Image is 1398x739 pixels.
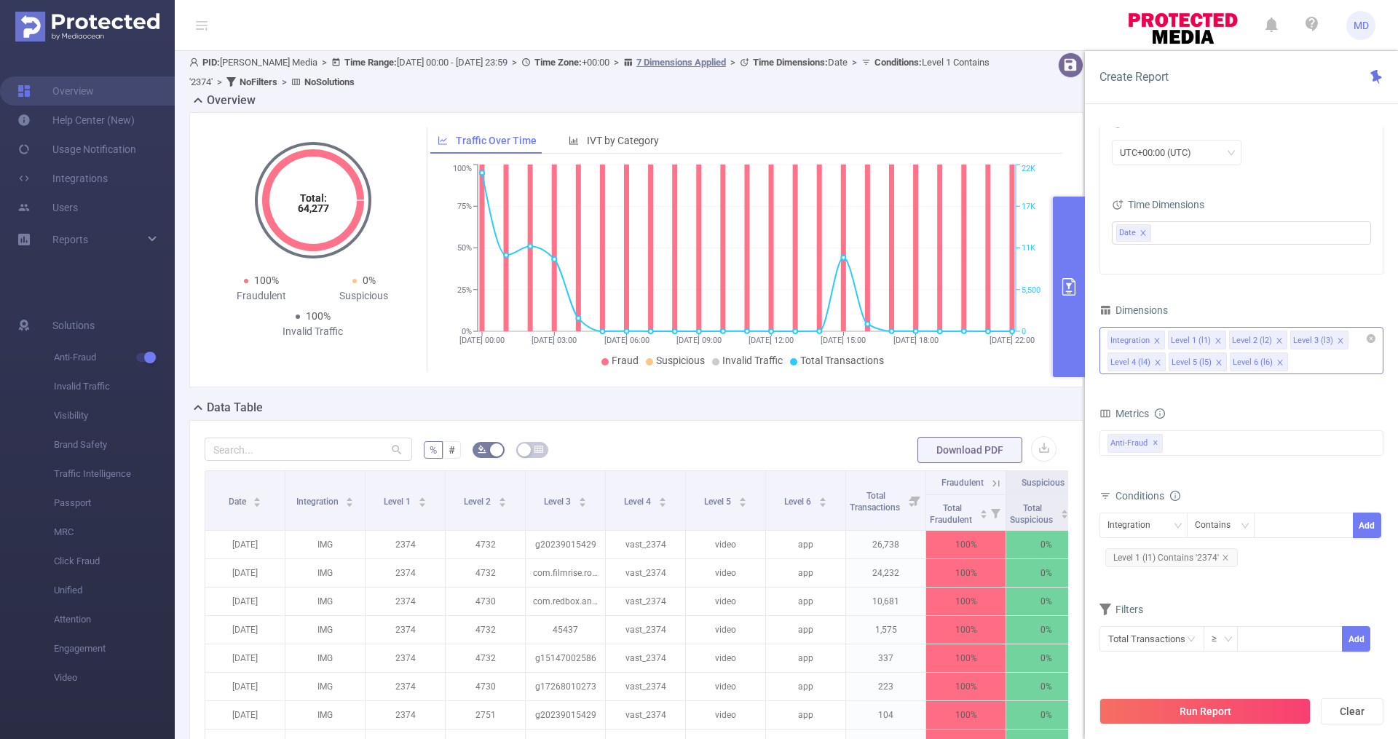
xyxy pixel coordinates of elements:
[1010,503,1055,525] span: Total Suspicious
[1099,408,1149,419] span: Metrics
[254,274,279,286] span: 100%
[1006,701,1086,729] p: 0%
[1099,304,1168,316] span: Dimensions
[526,559,605,587] p: com.filmrise.roku
[205,588,285,615] p: [DATE]
[587,135,659,146] span: IVT by Category
[606,701,685,729] p: vast_2374
[926,644,1006,672] p: 100%
[979,513,987,517] i: icon: caret-down
[52,234,88,245] span: Reports
[658,501,666,505] i: icon: caret-down
[285,588,365,615] p: IMG
[905,471,925,530] i: Filter menu
[1060,513,1068,517] i: icon: caret-down
[1099,698,1311,724] button: Run Report
[800,355,884,366] span: Total Transactions
[606,531,685,558] p: vast_2374
[526,588,605,615] p: com.redbox.android.activity
[1006,531,1086,558] p: 0%
[213,76,226,87] span: >
[459,336,505,345] tspan: [DATE] 00:00
[344,57,397,68] b: Time Range:
[189,57,990,87] span: [PERSON_NAME] Media [DATE] 00:00 - [DATE] 23:59 +00:00
[366,673,445,700] p: 2374
[366,701,445,729] p: 2374
[846,531,925,558] p: 26,738
[449,444,455,456] span: #
[658,495,667,504] div: Sort
[1293,331,1333,350] div: Level 3 (l3)
[1022,327,1026,336] tspan: 0
[985,495,1006,530] i: Filter menu
[446,559,525,587] p: 4732
[941,478,984,488] span: Fraudulent
[606,588,685,615] p: vast_2374
[846,673,925,700] p: 223
[508,57,521,68] span: >
[207,399,263,416] h2: Data Table
[261,324,364,339] div: Invalid Traffic
[1367,334,1375,343] i: icon: close-circle
[1224,635,1233,645] i: icon: down
[52,311,95,340] span: Solutions
[569,135,579,146] i: icon: bar-chart
[1354,11,1369,40] span: MD
[1241,521,1249,531] i: icon: down
[606,644,685,672] p: vast_2374
[1022,244,1035,253] tspan: 11K
[313,288,416,304] div: Suspicious
[990,336,1035,345] tspan: [DATE] 22:00
[578,495,587,504] div: Sort
[534,57,582,68] b: Time Zone:
[418,501,426,505] i: icon: caret-down
[578,501,586,505] i: icon: caret-down
[1107,352,1166,371] li: Level 4 (l4)
[54,547,175,576] span: Click Fraud
[498,495,506,499] i: icon: caret-up
[893,336,938,345] tspan: [DATE] 18:00
[1107,331,1165,349] li: Integration
[54,459,175,489] span: Traffic Intelligence
[979,507,987,512] i: icon: caret-up
[54,343,175,372] span: Anti-Fraud
[1327,639,1342,652] span: Decrease Value
[366,644,445,672] p: 2374
[606,559,685,587] p: vast_2374
[526,531,605,558] p: g20239015429
[1172,353,1212,372] div: Level 5 (l5)
[210,288,313,304] div: Fraudulent
[17,164,108,193] a: Integrations
[253,501,261,505] i: icon: caret-down
[1337,337,1344,346] i: icon: close
[240,76,277,87] b: No Filters
[544,497,573,507] span: Level 3
[54,576,175,605] span: Unified
[1006,588,1086,615] p: 0%
[285,616,365,644] p: IMG
[1215,359,1223,368] i: icon: close
[15,12,159,42] img: Protected Media
[1022,202,1035,211] tspan: 17K
[207,92,256,109] h2: Overview
[346,495,354,499] i: icon: caret-up
[498,501,506,505] i: icon: caret-down
[1107,513,1161,537] div: Integration
[1290,331,1348,349] li: Level 3 (l3)
[738,495,746,499] i: icon: caret-up
[446,531,525,558] p: 4732
[766,588,845,615] p: app
[1227,149,1236,159] i: icon: down
[430,444,437,456] span: %
[1332,631,1338,636] i: icon: up
[526,616,605,644] p: 45437
[306,310,331,322] span: 100%
[205,644,285,672] p: [DATE]
[205,701,285,729] p: [DATE]
[604,336,649,345] tspan: [DATE] 06:00
[54,605,175,634] span: Attention
[848,57,861,68] span: >
[205,559,285,587] p: [DATE]
[722,355,783,366] span: Invalid Traffic
[846,559,925,587] p: 24,232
